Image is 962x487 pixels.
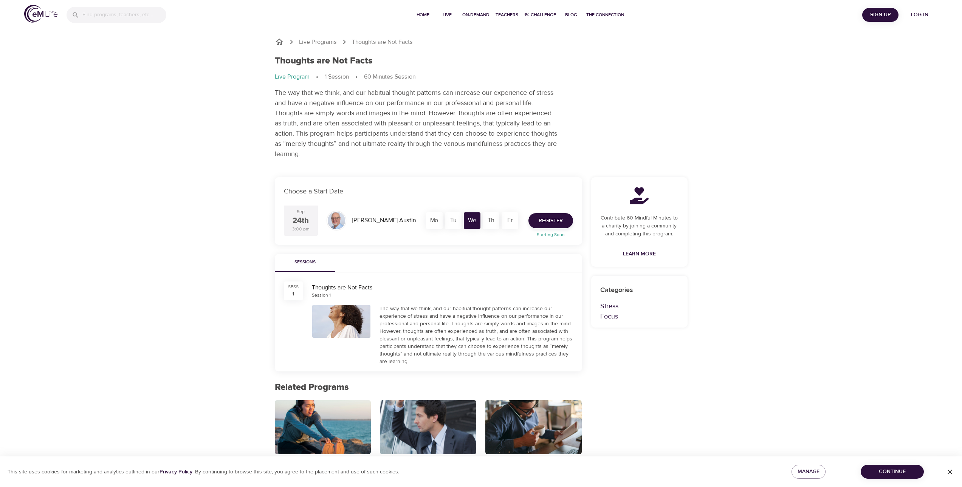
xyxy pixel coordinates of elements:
div: 24th [293,215,309,226]
div: Tu [445,212,462,229]
h1: Thoughts are Not Facts [275,56,373,66]
span: 1% Challenge [524,11,556,19]
p: Thoughts are Not Facts [352,38,413,46]
a: Learn More [620,247,659,261]
p: Focus [600,311,679,322]
span: Register [539,216,563,226]
span: Sessions [279,258,331,266]
span: The Connection [586,11,624,19]
button: Manage [792,465,826,479]
nav: breadcrumb [275,37,688,46]
p: Stress [600,301,679,311]
span: On-Demand [462,11,490,19]
div: Fr [502,212,518,229]
div: Session 1 [312,292,331,298]
span: Live [438,11,456,19]
input: Find programs, teachers, etc... [82,7,166,23]
div: Th [483,212,499,229]
p: 60 Minutes Session [364,73,415,81]
div: Sep [297,209,305,215]
div: [PERSON_NAME] Austin [349,213,419,228]
div: Mo [426,212,443,229]
a: Privacy Policy [160,468,192,475]
span: Log in [905,10,935,20]
span: Manage [798,467,819,476]
span: Continue [867,467,918,476]
div: 1 [292,290,294,298]
button: Register [528,213,573,228]
img: logo [24,5,57,23]
div: We [464,212,480,229]
p: 1 Session [325,73,349,81]
p: Categories [600,285,679,295]
div: Thoughts are Not Facts [312,283,573,292]
span: Sign Up [865,10,895,20]
nav: breadcrumb [275,73,688,82]
div: The way that we think, and our habitual thought patterns can increase our experience of stress an... [380,305,573,365]
span: Blog [562,11,580,19]
button: Sign Up [862,8,898,22]
button: Log in [902,8,938,22]
span: Home [414,11,432,19]
p: The way that we think, and our habitual thought patterns can increase our experience of stress an... [275,88,558,159]
div: SESS [288,284,299,290]
p: Related Programs [275,380,582,394]
p: Contribute 60 Mindful Minutes to a charity by joining a community and completing this program. [600,214,679,238]
p: Choose a Start Date [284,186,573,196]
a: Live Programs [299,38,337,46]
p: Live Program [275,73,310,81]
button: Continue [861,465,924,479]
p: Starting Soon [524,231,578,238]
div: 3:00 pm [292,226,310,232]
span: Learn More [623,249,656,259]
span: Teachers [496,11,518,19]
